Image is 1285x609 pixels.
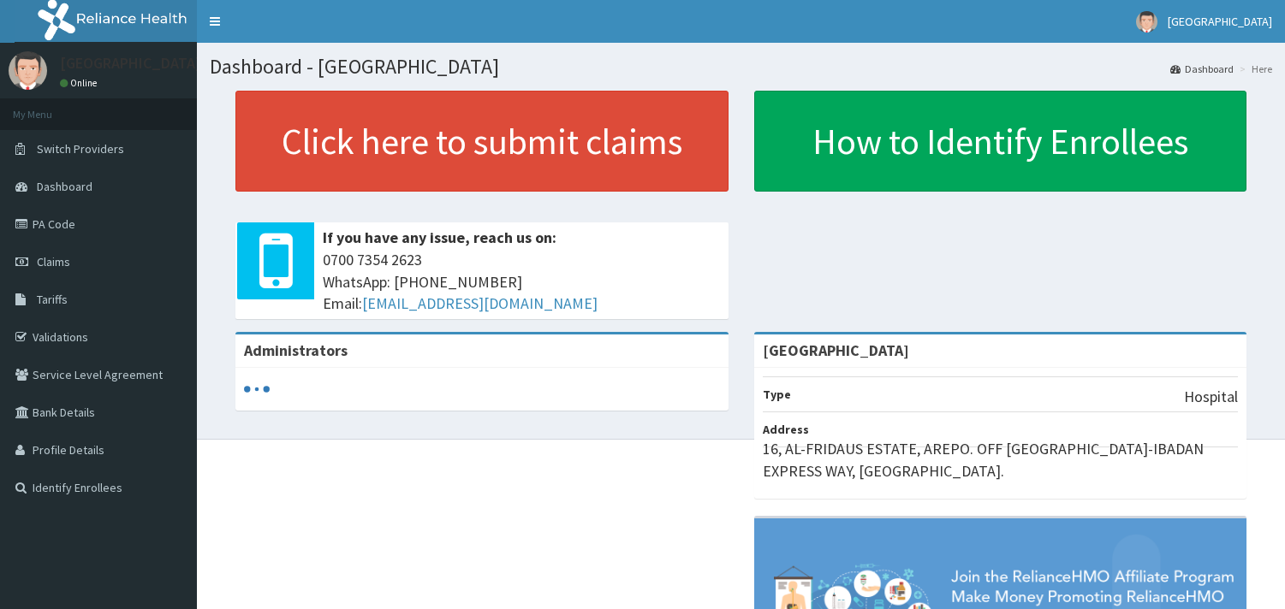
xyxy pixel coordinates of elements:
strong: [GEOGRAPHIC_DATA] [763,340,909,360]
b: Type [763,387,791,402]
p: Hospital [1184,386,1238,408]
span: 0700 7354 2623 WhatsApp: [PHONE_NUMBER] Email: [323,249,720,315]
b: If you have any issue, reach us on: [323,228,556,247]
a: Dashboard [1170,62,1234,76]
a: [EMAIL_ADDRESS][DOMAIN_NAME] [362,293,598,313]
a: Click here to submit claims [235,91,729,192]
b: Address [763,422,809,437]
span: Dashboard [37,179,92,194]
h1: Dashboard - [GEOGRAPHIC_DATA] [210,56,1272,78]
p: [GEOGRAPHIC_DATA] [60,56,201,71]
svg: audio-loading [244,376,270,402]
a: Online [60,77,101,89]
span: Claims [37,254,70,269]
span: Switch Providers [37,141,124,157]
img: User Image [1136,11,1157,33]
span: Tariffs [37,292,68,307]
li: Here [1235,62,1272,76]
b: Administrators [244,340,348,360]
p: 16, AL-FRIDAUS ESTATE, AREPO. OFF [GEOGRAPHIC_DATA]-IBADAN EXPRESS WAY, [GEOGRAPHIC_DATA]. [763,438,1239,482]
img: User Image [9,51,47,90]
a: How to Identify Enrollees [754,91,1247,192]
span: [GEOGRAPHIC_DATA] [1168,14,1272,29]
